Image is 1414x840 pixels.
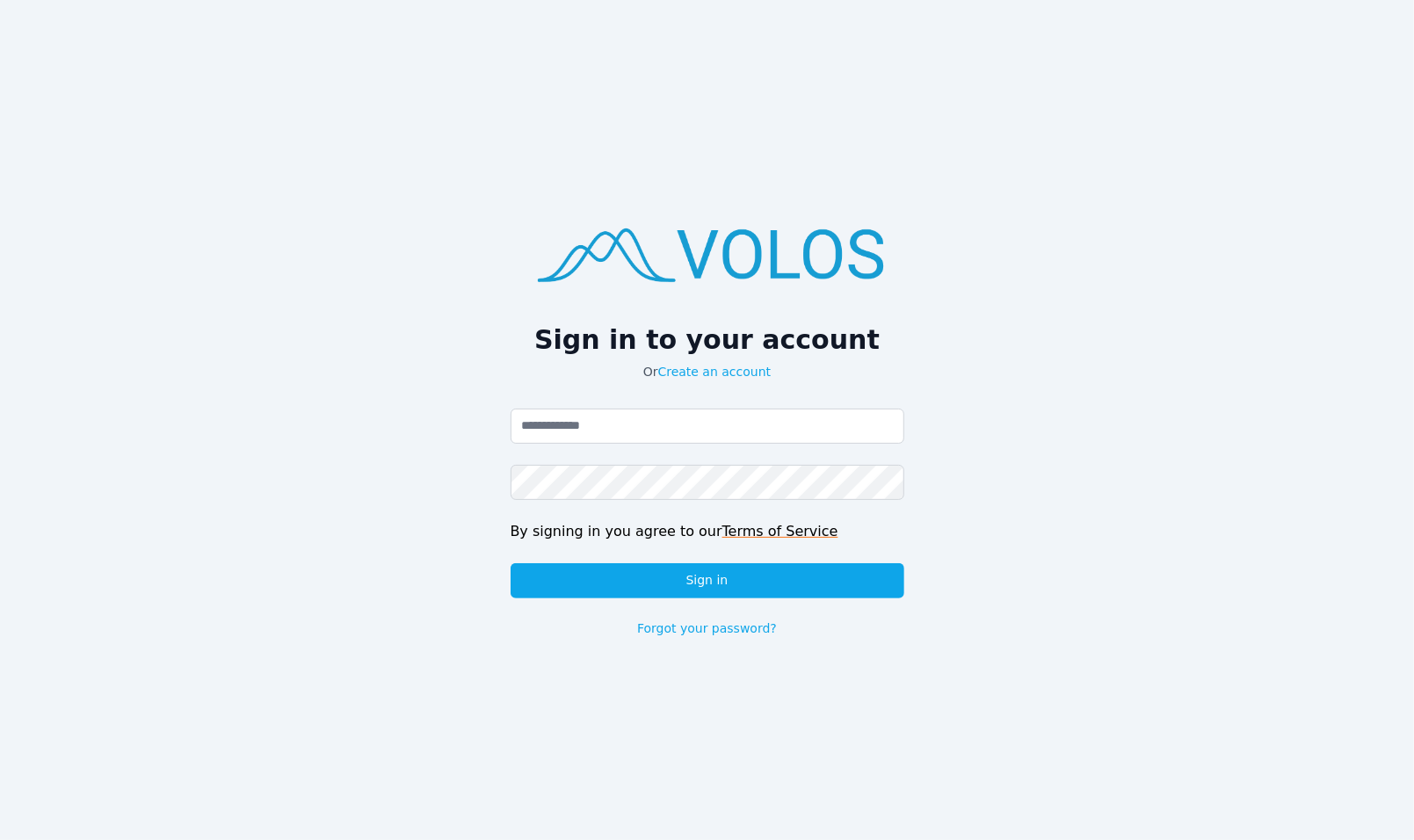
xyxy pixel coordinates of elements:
img: logo.png [511,203,904,302]
div: By signing in you agree to our [511,521,904,542]
a: Forgot your password? [637,619,777,637]
a: Create an account [658,365,772,379]
button: Sign in [511,563,904,598]
h2: Sign in to your account [511,324,904,356]
a: Terms of Service [722,523,838,539]
p: Or [511,363,904,380]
